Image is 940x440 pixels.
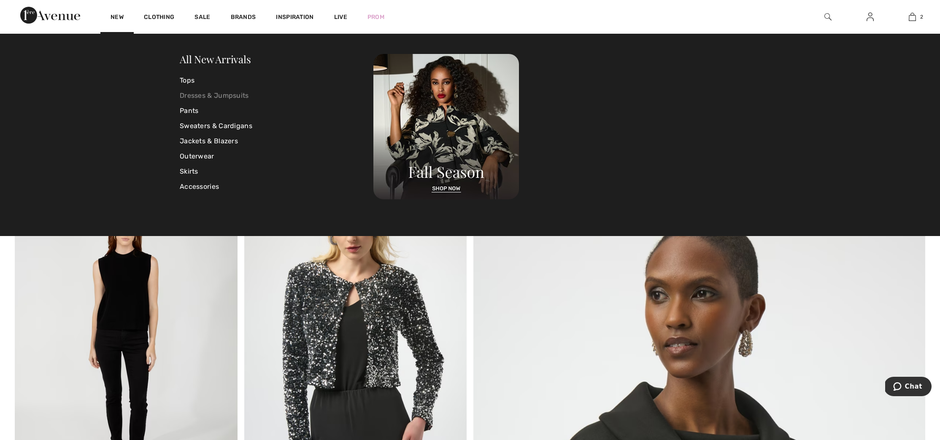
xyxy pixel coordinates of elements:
[180,103,373,118] a: Pants
[180,149,373,164] a: Outerwear
[334,13,347,21] a: Live
[144,13,174,22] a: Clothing
[180,179,373,194] a: Accessories
[885,377,932,398] iframe: Opens a widget where you can chat to one of our agents
[276,13,313,22] span: Inspiration
[180,164,373,179] a: Skirts
[180,73,373,88] a: Tops
[824,12,832,22] img: search the website
[180,118,373,134] a: Sweaters & Cardigans
[891,12,933,22] a: 2
[180,52,251,66] a: All New Arrivals
[367,13,384,21] a: Prom
[194,13,210,22] a: Sale
[867,12,874,22] img: My Info
[373,54,519,199] img: 250825120107_a8d8ca038cac6.jpg
[231,13,256,22] a: Brands
[860,12,881,22] a: Sign In
[180,88,373,103] a: Dresses & Jumpsuits
[920,13,923,21] span: 2
[180,134,373,149] a: Jackets & Blazers
[111,13,124,22] a: New
[20,7,80,24] img: 1ère Avenue
[909,12,916,22] img: My Bag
